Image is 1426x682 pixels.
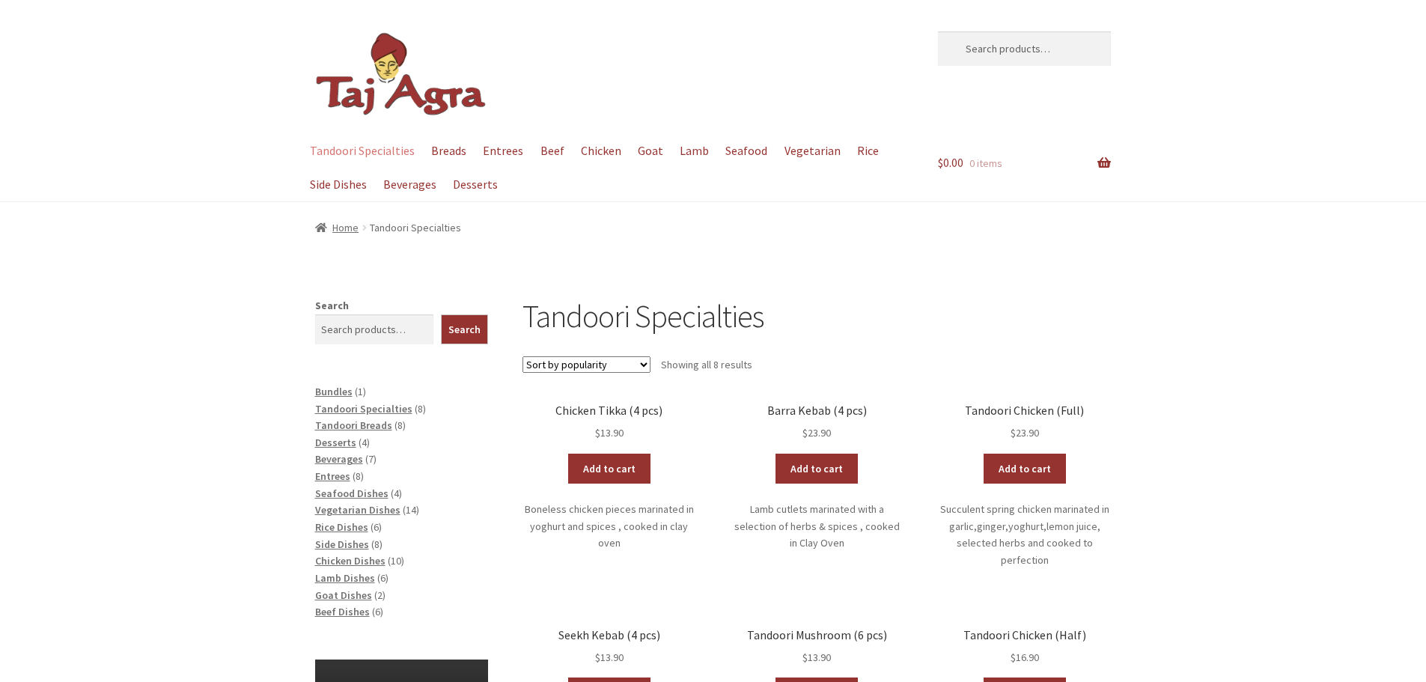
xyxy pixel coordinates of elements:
[522,356,650,373] select: Shop order
[802,651,808,664] span: $
[533,134,571,168] a: Beef
[315,314,434,344] input: Search products…
[446,168,505,201] a: Desserts
[938,628,1111,666] a: Tandoori Chicken (Half) $16.90
[315,219,1112,237] nav: breadcrumbs
[315,221,359,234] a: Home
[315,605,370,618] span: Beef Dishes
[568,454,650,484] a: Add to cart: “Chicken Tikka (4 pcs)”
[368,452,374,466] span: 7
[315,538,369,551] a: Side Dishes
[731,501,904,552] p: Lamb cutlets marinated with a selection of herbs & spices , cooked in Clay Oven
[394,487,399,500] span: 4
[802,651,831,664] bdi: 13.90
[938,155,963,170] span: 0.00
[969,156,1002,170] span: 0 items
[1011,651,1016,664] span: $
[522,404,695,418] h2: Chicken Tikka (4 pcs)
[315,385,353,398] a: Bundles
[522,628,695,666] a: Seekh Kebab (4 pcs) $13.90
[938,501,1111,569] p: Succulent spring chicken marinated in garlic,ginger,yoghurt,lemon juice, selected herbs and cooke...
[776,454,858,484] a: Add to cart: “Barra Kebab (4 pcs)”
[719,134,775,168] a: Seafood
[380,571,386,585] span: 6
[938,155,943,170] span: $
[315,436,356,449] a: Desserts
[359,219,370,237] span: /
[315,452,363,466] a: Beverages
[802,426,808,439] span: $
[595,426,600,439] span: $
[1011,426,1016,439] span: $
[522,404,695,442] a: Chicken Tikka (4 pcs) $13.90
[630,134,670,168] a: Goat
[391,554,401,567] span: 10
[303,134,422,168] a: Tandoori Specialties
[522,297,1111,335] h1: Tandoori Specialties
[362,436,367,449] span: 4
[595,426,624,439] bdi: 13.90
[731,404,904,442] a: Barra Kebab (4 pcs) $23.90
[522,628,695,642] h2: Seekh Kebab (4 pcs)
[315,588,372,602] a: Goat Dishes
[358,385,363,398] span: 1
[315,299,349,312] label: Search
[315,554,386,567] a: Chicken Dishes
[938,404,1111,418] h2: Tandoori Chicken (Full)
[418,402,423,415] span: 8
[315,520,368,534] a: Rice Dishes
[595,651,624,664] bdi: 13.90
[802,426,831,439] bdi: 23.90
[315,134,904,201] nav: Primary Navigation
[984,454,1066,484] a: Add to cart: “Tandoori Chicken (Full)”
[1011,426,1039,439] bdi: 23.90
[374,520,379,534] span: 6
[374,538,380,551] span: 8
[731,628,904,642] h2: Tandoori Mushroom (6 pcs)
[315,469,350,483] a: Entrees
[476,134,531,168] a: Entrees
[573,134,628,168] a: Chicken
[938,628,1111,642] h2: Tandoori Chicken (Half)
[777,134,847,168] a: Vegetarian
[406,503,416,517] span: 14
[315,487,389,500] a: Seafood Dishes
[441,314,488,344] button: Search
[731,404,904,418] h2: Barra Kebab (4 pcs)
[315,571,375,585] a: Lamb Dishes
[315,418,392,432] a: Tandoori Breads
[522,501,695,552] p: Boneless chicken pieces marinated in yoghurt and spices , cooked in clay oven
[1011,651,1039,664] bdi: 16.90
[938,134,1111,192] a: $0.00 0 items
[356,469,361,483] span: 8
[731,628,904,666] a: Tandoori Mushroom (6 pcs) $13.90
[315,402,412,415] a: Tandoori Specialties
[673,134,716,168] a: Lamb
[397,418,403,432] span: 8
[375,605,380,618] span: 6
[938,31,1111,66] input: Search products…
[377,168,444,201] a: Beverages
[315,503,400,517] a: Vegetarian Dishes
[850,134,886,168] a: Rice
[938,404,1111,442] a: Tandoori Chicken (Full) $23.90
[377,588,383,602] span: 2
[661,353,752,377] p: Showing all 8 results
[315,31,487,118] img: Dickson | Taj Agra Indian Restaurant
[595,651,600,664] span: $
[303,168,374,201] a: Side Dishes
[424,134,474,168] a: Breads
